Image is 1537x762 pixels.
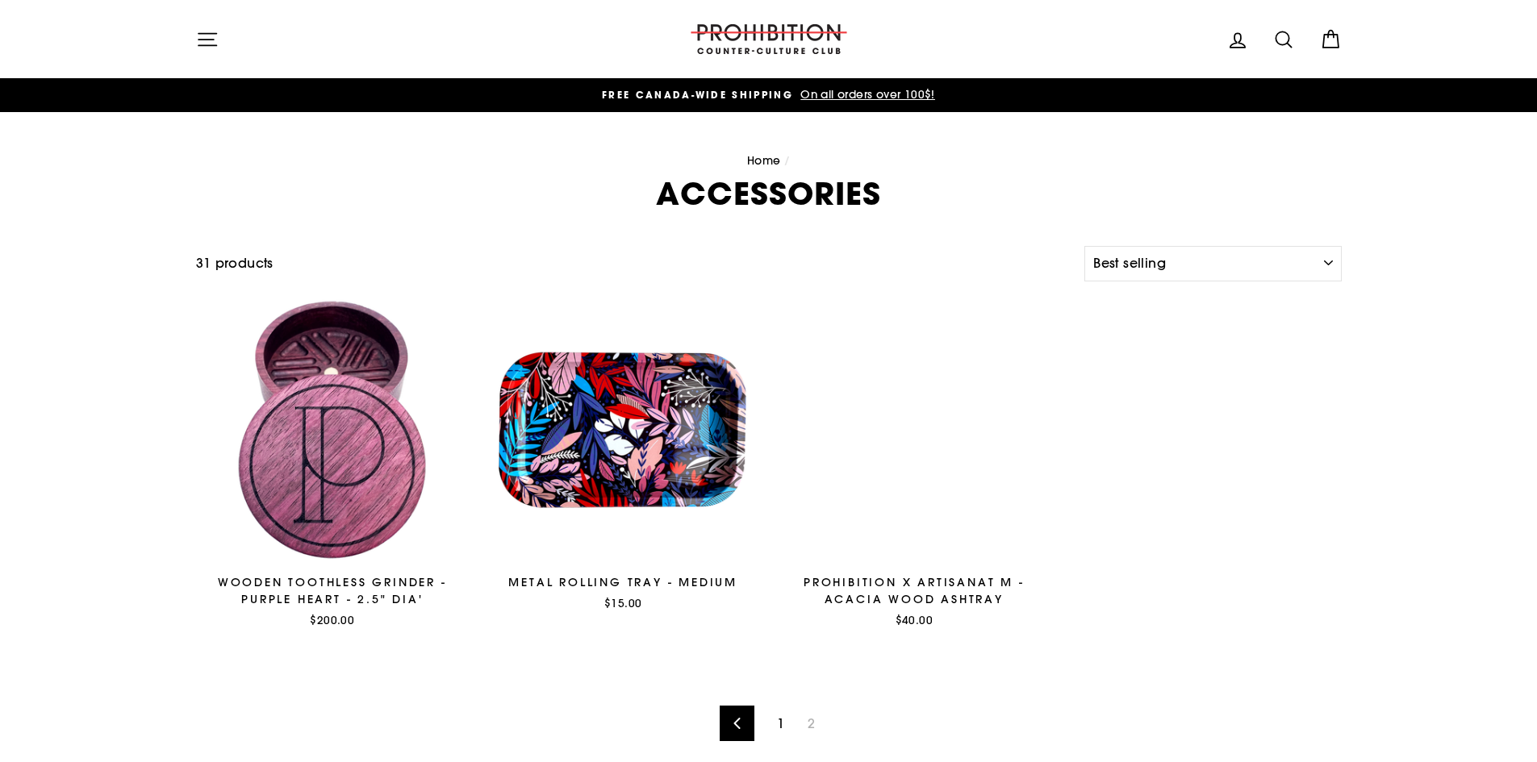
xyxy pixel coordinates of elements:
a: FREE CANADA-WIDE SHIPPING On all orders over 100$! [200,86,1338,104]
div: 31 products [196,253,1079,274]
div: PROHIBITION X ARTISANAT M - ACACIA WOOD ASHTRAY [778,574,1051,608]
img: PROHIBITION COUNTER-CULTURE CLUB [688,24,850,54]
span: / [784,153,790,168]
a: WOODEN TOOTHLESS GRINDER - PURPLE HEART - 2.5" DIA'$200.00 [196,294,470,634]
nav: breadcrumbs [196,152,1342,170]
div: METAL ROLLING TRAY - MEDIUM [487,574,760,591]
a: METAL ROLLING TRAY - MEDIUM$15.00 [487,294,760,617]
div: $200.00 [196,612,470,628]
a: PROHIBITION X ARTISANAT M - ACACIA WOOD ASHTRAY$40.00 [778,294,1051,634]
a: Home [747,153,781,168]
div: WOODEN TOOTHLESS GRINDER - PURPLE HEART - 2.5" DIA' [196,574,470,608]
h1: ACCESSORIES [196,178,1342,209]
div: $15.00 [487,595,760,611]
a: 1 [767,710,794,736]
div: $40.00 [778,612,1051,628]
span: 2 [798,710,825,736]
span: FREE CANADA-WIDE SHIPPING [602,88,793,102]
span: On all orders over 100$! [796,87,935,102]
